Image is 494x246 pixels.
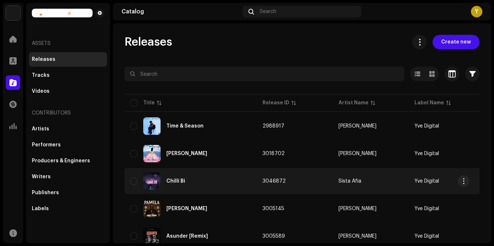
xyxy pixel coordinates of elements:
[338,234,376,239] div: [PERSON_NAME]
[122,9,240,14] div: Catalog
[263,234,285,239] span: 3005589
[166,151,207,156] div: Obaa Hemaa
[6,6,20,20] img: d2aa0cbd-a7c5-4415-a2db-d89cbbfee7ff
[338,124,403,129] span: Kwesi Dain
[143,172,161,190] img: c99e80db-3471-4581-a3c4-bc6b4d577275
[166,124,204,129] div: Time & Season
[29,170,107,184] re-m-nav-item: Writers
[32,88,50,94] div: Videos
[414,124,439,129] span: Yve Digital
[338,179,361,184] div: Sista Afia
[338,99,369,107] div: Artist Name
[263,99,289,107] div: Release ID
[32,190,59,196] div: Publishers
[143,99,155,107] div: Title
[143,145,161,162] img: ffeed325-a6c7-4238-89df-87229f2cc930
[29,35,107,52] re-a-nav-header: Assets
[338,179,403,184] span: Sista Afia
[29,68,107,83] re-m-nav-item: Tracks
[441,35,471,49] span: Create new
[338,124,376,129] div: [PERSON_NAME]
[29,138,107,152] re-m-nav-item: Performers
[29,154,107,168] re-m-nav-item: Producers & Engineers
[32,9,93,17] img: ba375fd9-4ee1-47be-a0a6-08b633c99b54
[29,201,107,216] re-m-nav-item: Labels
[263,179,286,184] span: 3046872
[414,206,439,211] span: Yve Digital
[338,206,403,211] span: Larry Prince
[32,72,50,78] div: Tracks
[29,52,107,67] re-m-nav-item: Releases
[471,6,482,17] div: Y
[32,174,51,180] div: Writers
[414,179,439,184] span: Yve Digital
[143,228,161,245] img: 700e2dfc-4bbe-4013-aefb-97f885f99f73
[32,158,90,164] div: Producers & Engineers
[433,35,480,49] button: Create new
[29,185,107,200] re-m-nav-item: Publishers
[29,104,107,122] re-a-nav-header: Contributors
[338,234,403,239] span: Nickle Kay
[124,67,404,81] input: Search
[260,9,276,14] span: Search
[263,124,284,129] span: 2988917
[166,234,208,239] div: Asunder [Remix]
[166,179,185,184] div: Chilli Bi
[143,200,161,217] img: 78fd046f-42ad-442f-a658-2b5f6791ca93
[414,99,444,107] div: Label Name
[143,117,161,135] img: 6f177a1c-e9f5-4e19-9aa5-212e9227e1ab
[338,151,403,156] span: Yaw Berk
[29,84,107,99] re-m-nav-item: Videos
[32,126,49,132] div: Artists
[338,206,376,211] div: [PERSON_NAME]
[414,151,439,156] span: Yve Digital
[124,35,172,49] span: Releases
[338,151,376,156] div: [PERSON_NAME]
[29,122,107,136] re-m-nav-item: Artists
[32,142,61,148] div: Performers
[166,206,207,211] div: Pamela
[263,206,284,211] span: 3005145
[414,234,439,239] span: Yve Digital
[32,206,49,212] div: Labels
[263,151,285,156] span: 3018702
[32,57,55,62] div: Releases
